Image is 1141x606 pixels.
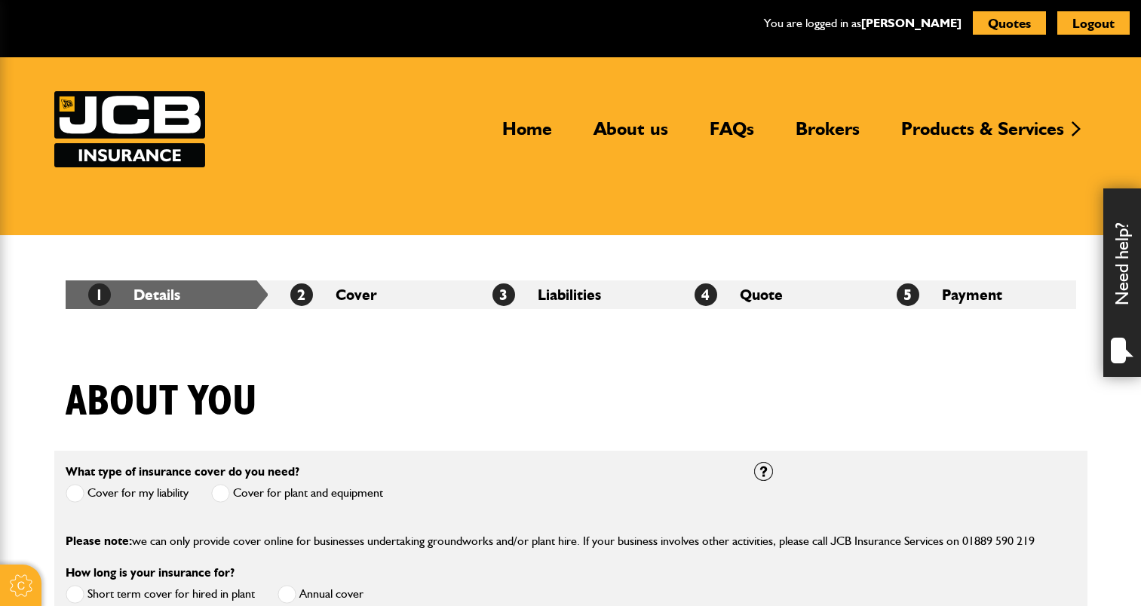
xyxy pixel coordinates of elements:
li: Liabilities [470,280,672,309]
p: You are logged in as [764,14,962,33]
a: FAQs [698,118,765,152]
div: Need help? [1103,188,1141,377]
span: 1 [88,283,111,306]
img: JCB Insurance Services logo [54,91,205,167]
p: we can only provide cover online for businesses undertaking groundworks and/or plant hire. If you... [66,531,1076,551]
button: Quotes [973,11,1046,35]
a: Brokers [784,118,871,152]
a: [PERSON_NAME] [861,16,962,30]
span: 5 [897,283,919,306]
a: JCB Insurance Services [54,91,205,167]
span: 2 [290,283,313,306]
label: Cover for plant and equipment [211,484,383,503]
li: Cover [268,280,470,309]
span: Please note: [66,534,132,548]
label: How long is your insurance for? [66,567,235,579]
span: 4 [695,283,717,306]
label: Annual cover [278,585,363,604]
label: What type of insurance cover do you need? [66,466,299,478]
li: Details [66,280,268,309]
a: Home [491,118,563,152]
button: Logout [1057,11,1130,35]
label: Cover for my liability [66,484,189,503]
li: Quote [672,280,874,309]
a: About us [582,118,679,152]
a: Products & Services [890,118,1075,152]
label: Short term cover for hired in plant [66,585,255,604]
li: Payment [874,280,1076,309]
h1: About you [66,377,257,427]
span: 3 [492,283,515,306]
